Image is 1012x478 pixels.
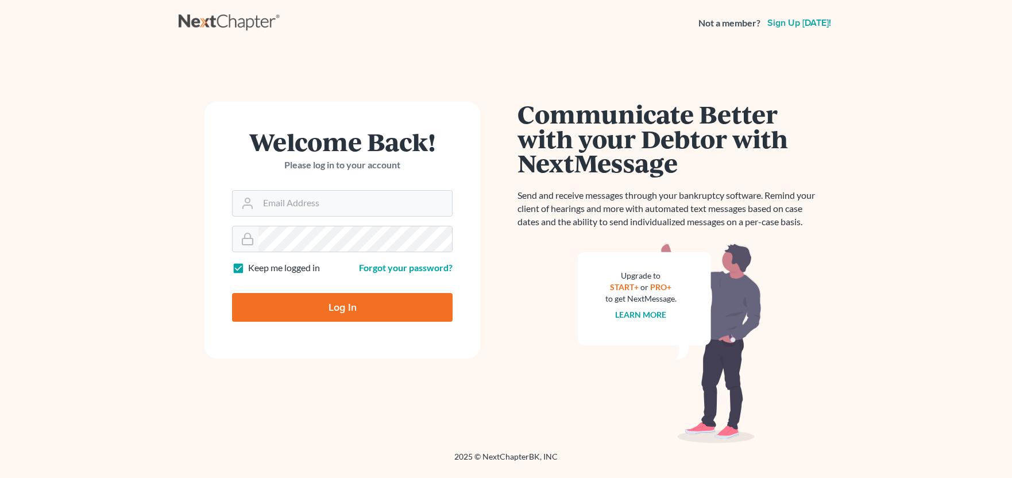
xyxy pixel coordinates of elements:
div: 2025 © NextChapterBK, INC [179,451,833,472]
input: Log In [232,293,453,322]
strong: Not a member? [698,17,760,30]
label: Keep me logged in [248,261,320,275]
a: START+ [611,282,639,292]
h1: Communicate Better with your Debtor with NextMessage [517,102,822,175]
input: Email Address [258,191,452,216]
h1: Welcome Back! [232,129,453,154]
a: Sign up [DATE]! [765,18,833,28]
a: Forgot your password? [359,262,453,273]
span: or [641,282,649,292]
a: PRO+ [651,282,672,292]
a: Learn more [616,310,667,319]
div: Upgrade to [605,270,677,282]
div: to get NextMessage. [605,293,677,304]
p: Send and receive messages through your bankruptcy software. Remind your client of hearings and mo... [517,189,822,229]
p: Please log in to your account [232,159,453,172]
img: nextmessage_bg-59042aed3d76b12b5cd301f8e5b87938c9018125f34e5fa2b7a6b67550977c72.svg [578,242,762,444]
